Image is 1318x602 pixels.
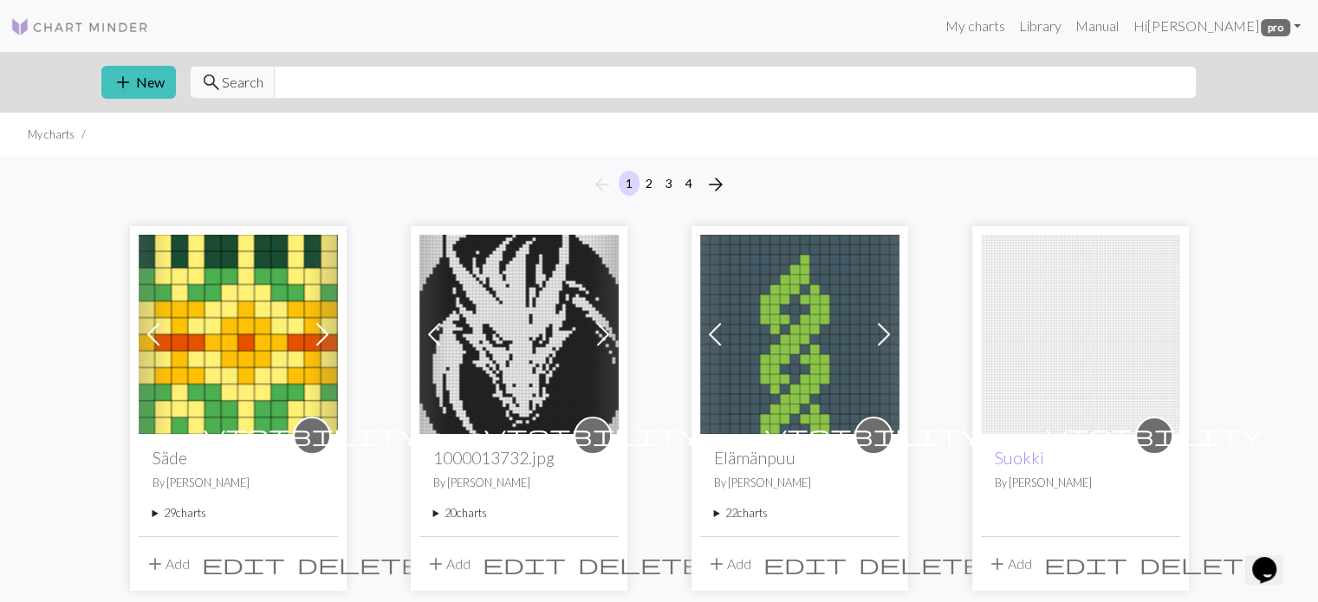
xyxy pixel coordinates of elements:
[419,235,619,434] img: 1000013732.jpg
[995,448,1044,468] a: Suokki
[419,547,477,580] button: Add
[1139,552,1264,576] span: delete
[763,553,847,574] i: Edit
[938,9,1012,43] a: My charts
[153,475,324,491] p: By [PERSON_NAME]
[196,547,291,580] button: Edit
[700,324,899,340] a: Elämänpuu
[419,324,619,340] a: 1000013732.jpg
[204,418,420,453] i: private
[202,553,285,574] i: Edit
[433,448,605,468] h2: 1000013732.jpg
[700,235,899,434] img: Elämänpuu
[483,552,566,576] span: edit
[201,70,222,94] span: search
[765,422,982,449] span: visibility
[578,552,703,576] span: delete
[139,547,196,580] button: Add
[1245,533,1301,585] iframe: chat widget
[101,66,176,99] button: New
[714,448,886,468] h2: Elämänpuu
[153,505,324,521] summary: 29charts
[1261,19,1290,36] span: pro
[619,171,640,196] button: 1
[1038,547,1133,580] button: Edit
[678,171,699,196] button: 4
[153,448,324,468] h2: Säde
[1044,552,1127,576] span: edit
[705,174,726,195] i: Next
[1126,9,1308,43] a: Hi[PERSON_NAME] pro
[483,553,566,574] i: Edit
[1044,553,1127,574] i: Edit
[859,552,984,576] span: delete
[28,126,75,143] li: My charts
[425,552,446,576] span: add
[981,547,1038,580] button: Add
[1133,547,1270,580] button: Delete
[659,171,679,196] button: 3
[585,171,733,198] nav: Page navigation
[1046,422,1263,449] span: visibility
[714,475,886,491] p: By [PERSON_NAME]
[113,70,133,94] span: add
[639,171,659,196] button: 2
[757,547,853,580] button: Edit
[202,552,285,576] span: edit
[700,547,757,580] button: Add
[981,235,1180,434] img: Suokki
[1046,418,1263,453] i: private
[706,552,727,576] span: add
[484,422,701,449] span: visibility
[1012,9,1068,43] a: Library
[222,72,263,93] span: Search
[987,552,1008,576] span: add
[714,505,886,521] summary: 22charts
[297,552,422,576] span: delete
[477,547,572,580] button: Edit
[853,547,990,580] button: Delete
[763,552,847,576] span: edit
[204,422,420,449] span: visibility
[572,547,709,580] button: Delete
[10,16,149,37] img: Logo
[698,171,733,198] button: Next
[291,547,428,580] button: Delete
[705,172,726,197] span: arrow_forward
[995,475,1166,491] p: By [PERSON_NAME]
[139,235,338,434] img: Säde hiha
[139,324,338,340] a: Säde hiha
[484,418,701,453] i: private
[765,418,982,453] i: private
[433,475,605,491] p: By [PERSON_NAME]
[981,324,1180,340] a: Suokki
[433,505,605,521] summary: 20charts
[1068,9,1126,43] a: Manual
[145,552,166,576] span: add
